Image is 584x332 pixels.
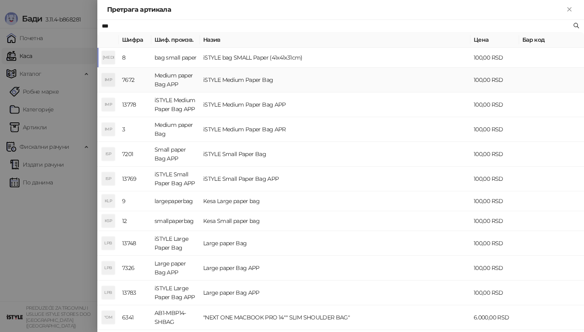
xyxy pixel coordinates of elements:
td: iSTYLE bag SMALL Paper (41x41x31cm) [200,48,470,68]
td: 100,00 RSD [470,256,519,281]
td: iSTYLE Small Paper Bag [200,142,470,167]
div: ISP [102,172,115,185]
td: iSTYLE Medium Paper Bag APR [200,117,470,142]
td: 100,00 RSD [470,191,519,211]
td: bag small paper [151,48,200,68]
td: 100,00 RSD [470,68,519,92]
td: Large paper Bag [200,231,470,256]
td: 6341 [119,305,151,330]
div: Претрага артикала [107,5,565,15]
div: LPB [102,261,115,274]
td: 7672 [119,68,151,92]
div: ISP [102,148,115,161]
td: iSTYLE Medium Paper Bag APP [151,92,200,117]
td: 100,00 RSD [470,167,519,191]
td: 8 [119,48,151,68]
td: 100,00 RSD [470,92,519,117]
td: Medium paper Bag APP [151,68,200,92]
td: AB1-MBP14-SHBAG [151,305,200,330]
div: KSP [102,214,115,227]
button: Close [565,5,574,15]
td: Kesa Large paper bag [200,191,470,211]
div: IMP [102,73,115,86]
td: Small paper Bag APP [151,142,200,167]
td: 13778 [119,92,151,117]
td: Medium paper Bag [151,117,200,142]
td: iSTYLE Large Paper Bag APP [151,281,200,305]
td: Large paper Bag APP [151,256,200,281]
td: iSTYLE Medium Paper Bag APP [200,92,470,117]
th: Бар код [519,32,584,48]
td: smallpaperbag [151,211,200,231]
div: LPB [102,237,115,250]
div: IMP [102,98,115,111]
div: LPB [102,286,115,299]
td: iSTYLE Small Paper Bag APP [200,167,470,191]
div: [MEDICAL_DATA] [102,51,115,64]
th: Назив [200,32,470,48]
td: 9 [119,191,151,211]
td: iSTYLE Medium Paper Bag [200,68,470,92]
td: 100,00 RSD [470,48,519,68]
td: 6.000,00 RSD [470,305,519,330]
th: Шиф. произв. [151,32,200,48]
td: 13748 [119,231,151,256]
td: 12 [119,211,151,231]
td: Large paper Bag APP [200,256,470,281]
td: Large paper Bag APP [200,281,470,305]
td: 100,00 RSD [470,231,519,256]
td: 3 [119,117,151,142]
td: iSTYLE Small Paper Bag APP [151,167,200,191]
td: 100,00 RSD [470,142,519,167]
td: 100,00 RSD [470,211,519,231]
td: 7326 [119,256,151,281]
th: Шифра [119,32,151,48]
td: 100,00 RSD [470,281,519,305]
td: 13769 [119,167,151,191]
td: 100,00 RSD [470,117,519,142]
td: Kesa Small paper bag [200,211,470,231]
td: "NEXT ONE MACBOOK PRO 14"" SLIM SHOULDER BAG" [200,305,470,330]
div: "OM [102,311,115,324]
td: largepaperbag [151,191,200,211]
div: KLP [102,195,115,208]
td: iSTYLE Large Paper Bag [151,231,200,256]
div: IMP [102,123,115,136]
td: 7201 [119,142,151,167]
td: 13783 [119,281,151,305]
th: Цена [470,32,519,48]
